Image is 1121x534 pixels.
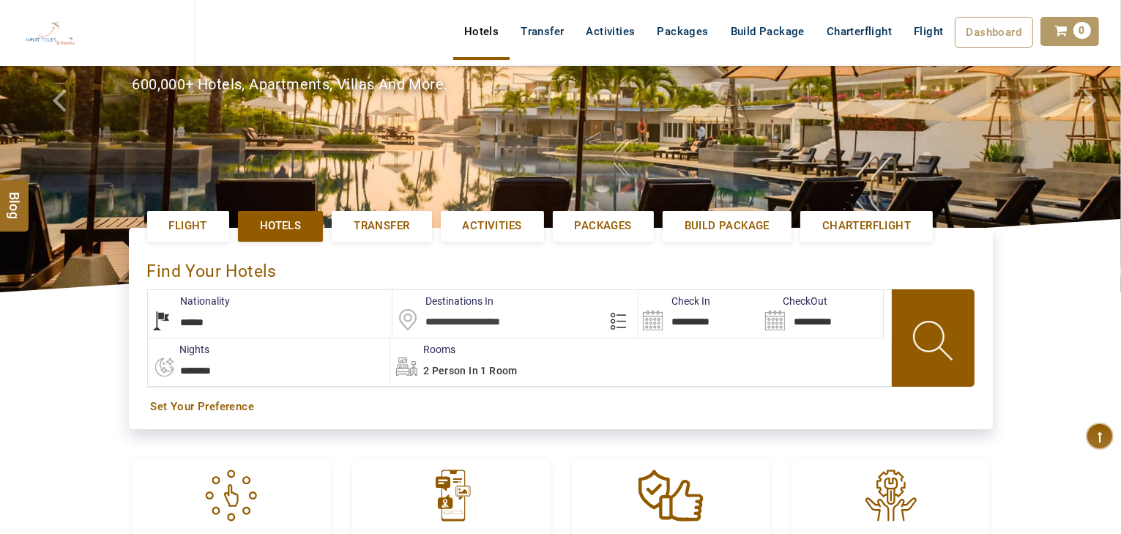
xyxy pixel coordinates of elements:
span: Build Package [685,218,770,234]
a: Transfer [510,17,575,46]
label: CheckOut [761,294,827,308]
a: Hotels [453,17,510,46]
span: Hotels [260,218,301,234]
a: Charterflight [800,211,933,241]
span: Dashboard [967,26,1022,39]
span: Activities [463,218,522,234]
label: Check In [638,294,710,308]
a: 0 [1040,17,1099,46]
a: Build Package [720,17,816,46]
span: Packages [575,218,632,234]
label: Nationality [148,294,231,308]
a: Hotels [238,211,323,241]
a: Build Package [663,211,792,241]
label: Destinations In [392,294,494,308]
span: Flight [169,218,207,234]
img: The Royal Line Holidays [11,6,89,62]
a: Transfer [332,211,431,241]
div: Find Your Hotels [147,246,975,289]
span: Flight [914,24,943,39]
span: Charterflight [822,218,911,234]
a: Charterflight [816,17,903,46]
span: Transfer [354,218,409,234]
a: Activities [576,17,647,46]
input: Search [638,290,761,338]
span: Blog [5,192,24,204]
a: Activities [441,211,544,241]
a: Flight [903,17,954,31]
a: Set Your Preference [151,399,971,415]
a: Packages [647,17,720,46]
span: 2 Person in 1 Room [423,365,518,377]
label: nights [147,342,210,357]
input: Search [761,290,883,338]
span: Charterflight [827,25,892,38]
span: 0 [1073,22,1091,39]
label: Rooms [390,342,455,357]
a: Packages [553,211,654,241]
a: Flight [147,211,229,241]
